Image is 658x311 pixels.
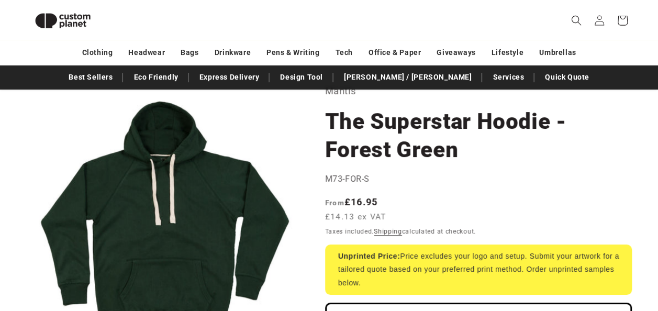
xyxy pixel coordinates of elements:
a: Eco Friendly [128,68,183,86]
a: Shipping [374,228,402,235]
a: Office & Paper [369,43,421,62]
a: Drinkware [215,43,251,62]
a: Express Delivery [194,68,265,86]
a: Clothing [82,43,113,62]
a: Services [487,68,529,86]
summary: Search [565,9,588,32]
a: Design Tool [275,68,328,86]
a: Lifestyle [492,43,523,62]
img: Custom Planet [26,4,99,37]
div: Price excludes your logo and setup. Submit your artwork for a tailored quote based on your prefer... [325,245,632,295]
div: Taxes included. calculated at checkout. [325,226,632,237]
a: Quick Quote [540,68,595,86]
strong: Unprinted Price: [338,252,400,260]
a: [PERSON_NAME] / [PERSON_NAME] [339,68,477,86]
h1: The Superstar Hoodie - Forest Green [325,107,632,164]
span: From [325,198,344,207]
iframe: Chat Widget [606,261,658,311]
span: M73-FOR-S [325,174,370,184]
a: Headwear [128,43,165,62]
span: £14.13 ex VAT [325,211,386,223]
p: Mantis [325,83,632,99]
a: Umbrellas [539,43,576,62]
a: Tech [335,43,352,62]
a: Best Sellers [63,68,118,86]
strong: £16.95 [325,196,378,207]
a: Bags [181,43,198,62]
a: Giveaways [437,43,475,62]
a: Pens & Writing [266,43,319,62]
